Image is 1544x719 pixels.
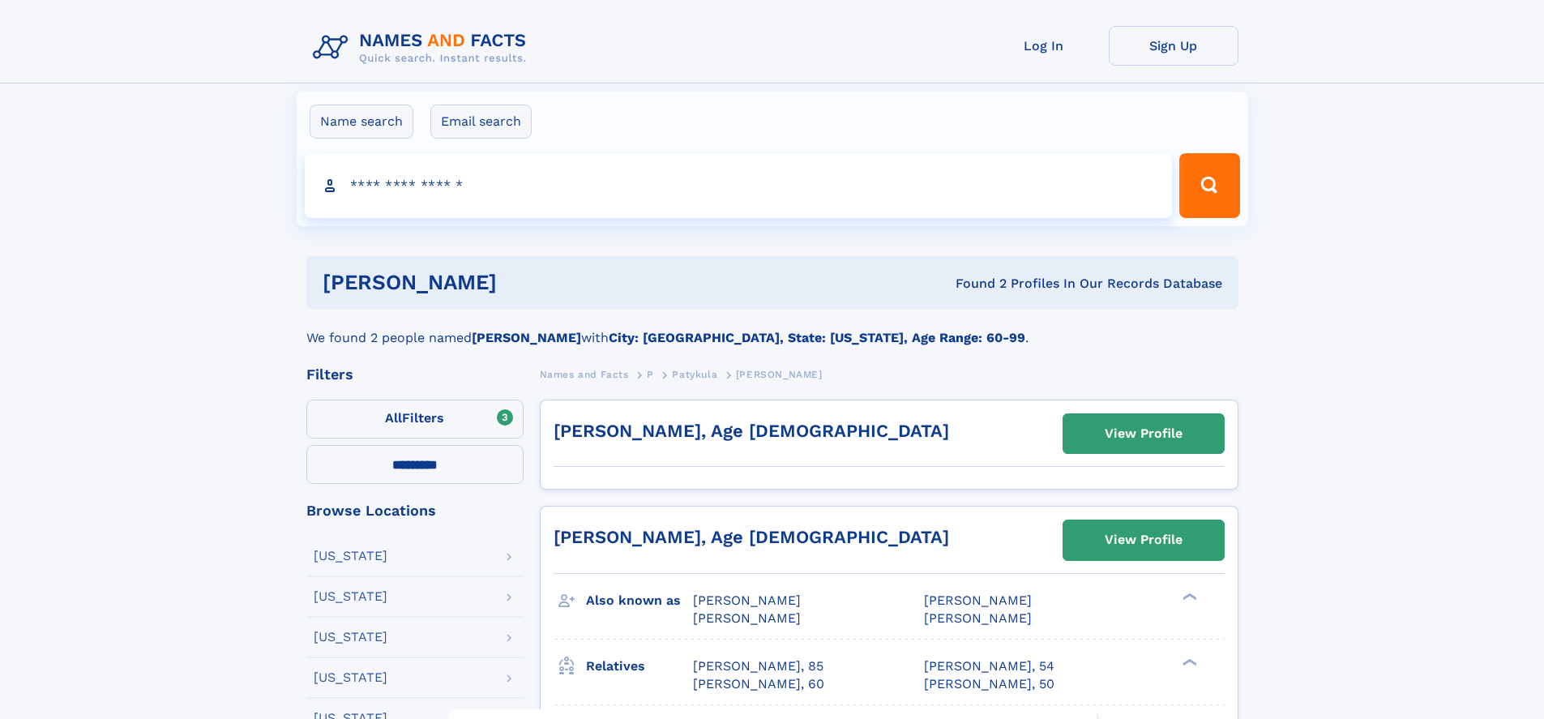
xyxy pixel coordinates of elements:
[586,653,693,680] h3: Relatives
[314,671,387,684] div: [US_STATE]
[430,105,532,139] label: Email search
[979,26,1109,66] a: Log In
[672,369,717,380] span: Patykula
[1105,415,1183,452] div: View Profile
[306,26,540,70] img: Logo Names and Facts
[924,610,1032,626] span: [PERSON_NAME]
[554,421,949,441] a: [PERSON_NAME], Age [DEMOGRAPHIC_DATA]
[693,610,801,626] span: [PERSON_NAME]
[306,400,524,439] label: Filters
[314,590,387,603] div: [US_STATE]
[736,369,823,380] span: [PERSON_NAME]
[310,105,413,139] label: Name search
[672,364,717,384] a: Patykula
[305,153,1173,218] input: search input
[385,410,402,426] span: All
[1179,153,1239,218] button: Search Button
[554,527,949,547] a: [PERSON_NAME], Age [DEMOGRAPHIC_DATA]
[1063,414,1224,453] a: View Profile
[693,675,824,693] a: [PERSON_NAME], 60
[306,309,1238,348] div: We found 2 people named with .
[1063,520,1224,559] a: View Profile
[314,631,387,644] div: [US_STATE]
[1178,591,1198,601] div: ❯
[924,657,1054,675] a: [PERSON_NAME], 54
[306,503,524,518] div: Browse Locations
[586,587,693,614] h3: Also known as
[1178,657,1198,667] div: ❯
[693,593,801,608] span: [PERSON_NAME]
[306,367,524,382] div: Filters
[647,364,654,384] a: P
[323,272,726,293] h1: [PERSON_NAME]
[540,364,629,384] a: Names and Facts
[693,657,823,675] a: [PERSON_NAME], 85
[609,330,1025,345] b: City: [GEOGRAPHIC_DATA], State: [US_STATE], Age Range: 60-99
[726,275,1222,293] div: Found 2 Profiles In Our Records Database
[924,675,1054,693] a: [PERSON_NAME], 50
[314,550,387,563] div: [US_STATE]
[647,369,654,380] span: P
[924,593,1032,608] span: [PERSON_NAME]
[1109,26,1238,66] a: Sign Up
[472,330,581,345] b: [PERSON_NAME]
[1105,521,1183,559] div: View Profile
